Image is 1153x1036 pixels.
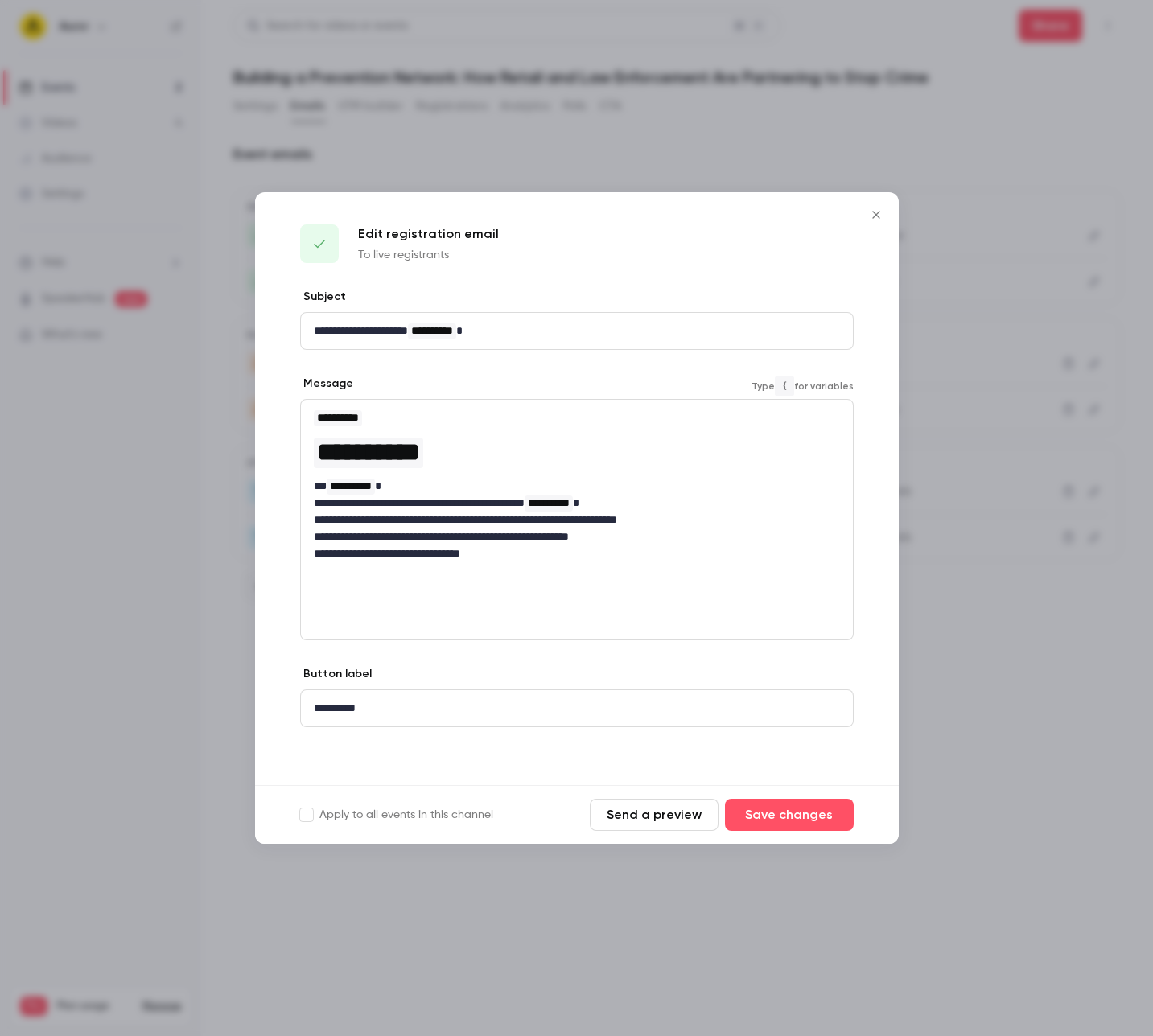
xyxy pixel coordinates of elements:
[301,313,853,349] div: editor
[590,799,719,831] button: Send a preview
[358,247,499,263] p: To live registrants
[300,666,372,682] label: Button label
[752,376,854,396] span: Type for variables
[775,376,794,396] code: {
[301,690,853,726] div: editor
[358,224,499,244] p: Edit registration email
[860,199,892,231] button: Close
[300,289,346,305] label: Subject
[725,799,854,831] button: Save changes
[300,807,493,823] label: Apply to all events in this channel
[300,376,353,392] label: Message
[301,400,853,572] div: editor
